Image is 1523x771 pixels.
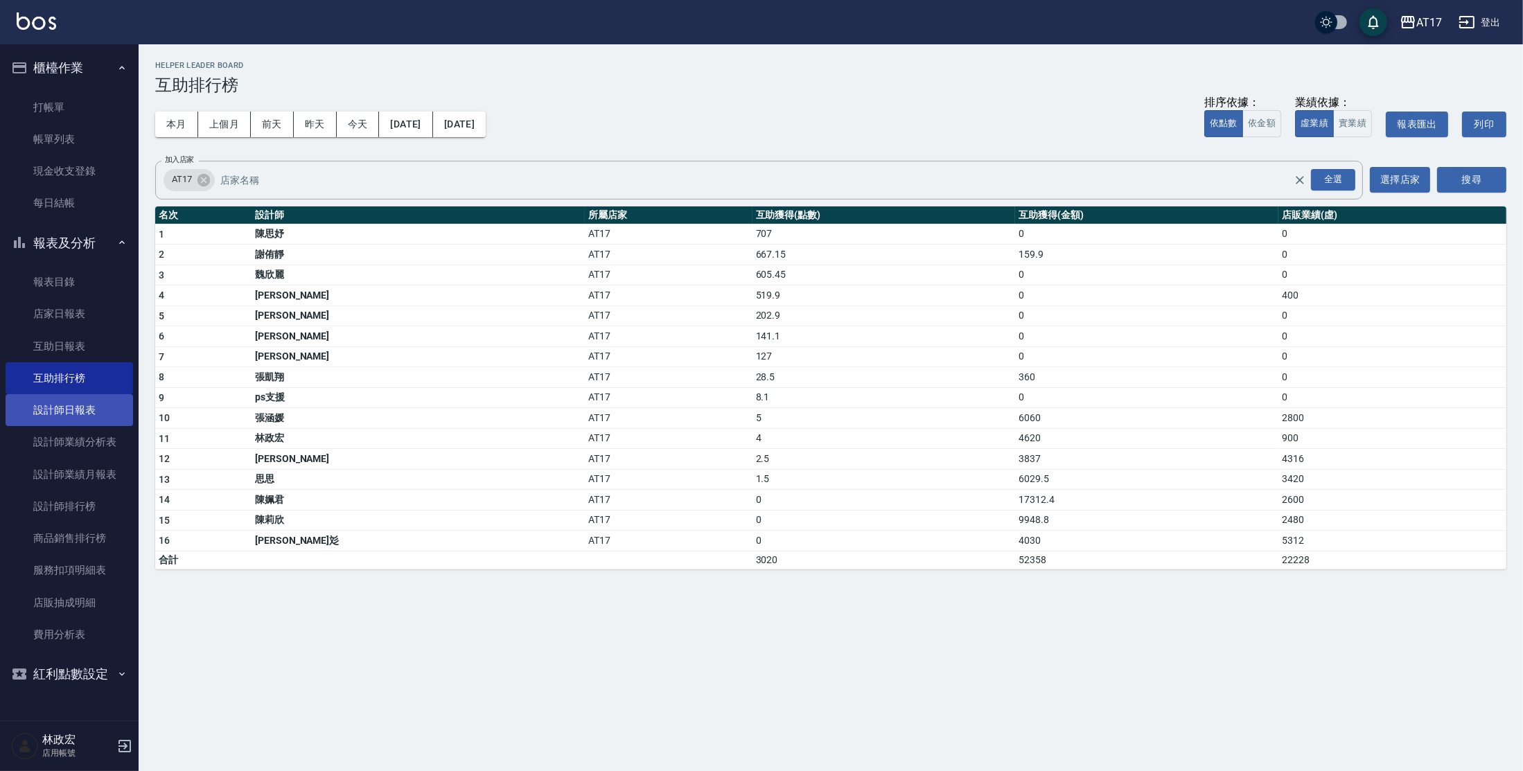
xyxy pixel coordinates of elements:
td: 707 [752,224,1016,245]
td: 202.9 [752,305,1016,326]
a: 設計師業績月報表 [6,459,133,490]
button: 依點數 [1204,110,1243,137]
input: 店家名稱 [217,168,1319,192]
td: 2800 [1278,408,1506,429]
div: 業績依據： [1295,96,1372,110]
span: 14 [159,494,170,505]
th: 設計師 [252,206,585,224]
td: 0 [1015,387,1278,408]
td: 2600 [1278,490,1506,511]
td: 陳思妤 [252,224,585,245]
td: 2480 [1278,510,1506,531]
td: AT17 [585,367,752,388]
span: 11 [159,433,170,444]
td: 6060 [1015,408,1278,429]
td: 張涵媛 [252,408,585,429]
td: 0 [1015,224,1278,245]
span: 8 [159,371,164,382]
td: 謝侑靜 [252,245,585,265]
button: [DATE] [433,112,486,137]
span: 16 [159,535,170,546]
button: 上個月 [198,112,251,137]
span: 6 [159,330,164,342]
td: 3020 [752,551,1016,569]
a: 設計師業績分析表 [6,426,133,458]
h3: 互助排行榜 [155,76,1506,95]
a: 店家日報表 [6,298,133,330]
td: 魏欣麗 [252,265,585,285]
td: 林政宏 [252,428,585,449]
td: 0 [1015,346,1278,367]
td: AT17 [585,408,752,429]
td: AT17 [585,305,752,326]
td: AT17 [585,224,752,245]
button: [DATE] [379,112,432,137]
button: 報表匯出 [1386,112,1448,137]
button: 實業績 [1333,110,1372,137]
td: 900 [1278,428,1506,449]
th: 店販業績(虛) [1278,206,1506,224]
span: 3 [159,269,164,281]
td: 4030 [1015,531,1278,551]
td: AT17 [585,490,752,511]
div: AT17 [164,169,215,191]
th: 所屬店家 [585,206,752,224]
th: 互助獲得(點數) [752,206,1016,224]
td: 0 [1278,245,1506,265]
img: Person [11,732,39,760]
td: 思思 [252,469,585,490]
label: 加入店家 [165,154,194,165]
button: 選擇店家 [1370,167,1430,193]
td: 張凱翔 [252,367,585,388]
td: AT17 [585,285,752,306]
th: 互助獲得(金額) [1015,206,1278,224]
h5: 林政宏 [42,733,113,747]
td: 0 [1015,285,1278,306]
td: 0 [1015,326,1278,347]
td: AT17 [585,387,752,408]
td: [PERSON_NAME] [252,449,585,470]
a: 現金收支登錄 [6,155,133,187]
a: 打帳單 [6,91,133,123]
td: 5 [752,408,1016,429]
button: 櫃檯作業 [6,50,133,86]
td: 17312.4 [1015,490,1278,511]
div: 排序依據： [1204,96,1281,110]
span: 9 [159,392,164,403]
td: 0 [1278,265,1506,285]
a: 報表目錄 [6,266,133,298]
td: 3837 [1015,449,1278,470]
button: 前天 [251,112,294,137]
button: 今天 [337,112,380,137]
td: [PERSON_NAME] [252,346,585,367]
td: [PERSON_NAME] [252,326,585,347]
button: 紅利點數設定 [6,656,133,692]
td: 6029.5 [1015,469,1278,490]
a: 互助日報表 [6,330,133,362]
a: 商品銷售排行榜 [6,522,133,554]
td: 合計 [155,551,252,569]
td: AT17 [585,531,752,551]
a: 設計師排行榜 [6,490,133,522]
td: 0 [1278,224,1506,245]
td: [PERSON_NAME]彣 [252,531,585,551]
td: 360 [1015,367,1278,388]
th: 名次 [155,206,252,224]
td: 127 [752,346,1016,367]
td: 0 [1015,265,1278,285]
td: 519.9 [752,285,1016,306]
a: 服務扣項明細表 [6,554,133,586]
button: 列印 [1462,112,1506,137]
span: 15 [159,515,170,526]
td: 0 [752,510,1016,531]
td: 28.5 [752,367,1016,388]
td: 52358 [1015,551,1278,569]
div: 全選 [1311,169,1355,190]
td: 159.9 [1015,245,1278,265]
table: a dense table [155,206,1506,569]
span: 10 [159,412,170,423]
td: AT17 [585,469,752,490]
td: 9948.8 [1015,510,1278,531]
td: AT17 [585,326,752,347]
td: 陳莉欣 [252,510,585,531]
